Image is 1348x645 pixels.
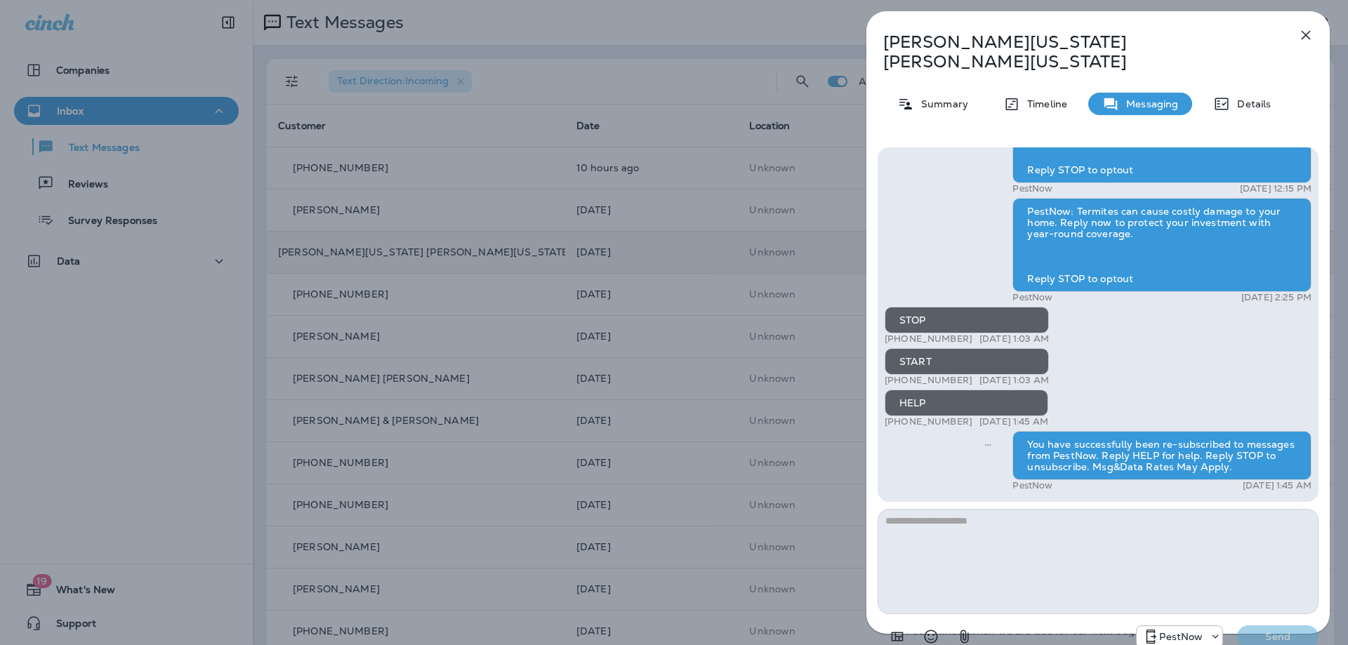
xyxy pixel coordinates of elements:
p: [DATE] 1:45 AM [979,416,1048,427]
div: HELP [885,390,1048,416]
p: [PHONE_NUMBER] [885,375,972,386]
p: [DATE] 1:45 AM [1243,480,1311,491]
p: Timeline [1020,98,1067,109]
p: [DATE] 12:15 PM [1240,183,1311,194]
p: [DATE] 1:03 AM [979,333,1049,345]
div: START [885,348,1049,375]
p: [PHONE_NUMBER] [885,416,972,427]
p: [PERSON_NAME][US_STATE] [PERSON_NAME][US_STATE] [883,32,1267,72]
p: PestNow [1012,292,1052,303]
div: +1 (703) 691-5149 [1137,628,1222,645]
p: Summary [914,98,968,109]
p: [PHONE_NUMBER] [885,333,972,345]
p: [DATE] 1:03 AM [979,375,1049,386]
div: PestNow: Termites can cause costly damage to your home. Reply now to protect your investment with... [1012,198,1311,292]
span: Sent [984,437,991,450]
p: PestNow [1012,183,1052,194]
p: Details [1230,98,1271,109]
p: PestNow [1159,631,1203,642]
p: Messaging [1119,98,1178,109]
p: PestNow [1012,480,1052,491]
div: STOP [885,307,1049,333]
div: You have successfully been re-subscribed to messages from PestNow. Reply HELP for help. Reply STO... [1012,431,1311,480]
p: [DATE] 2:25 PM [1241,292,1311,303]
